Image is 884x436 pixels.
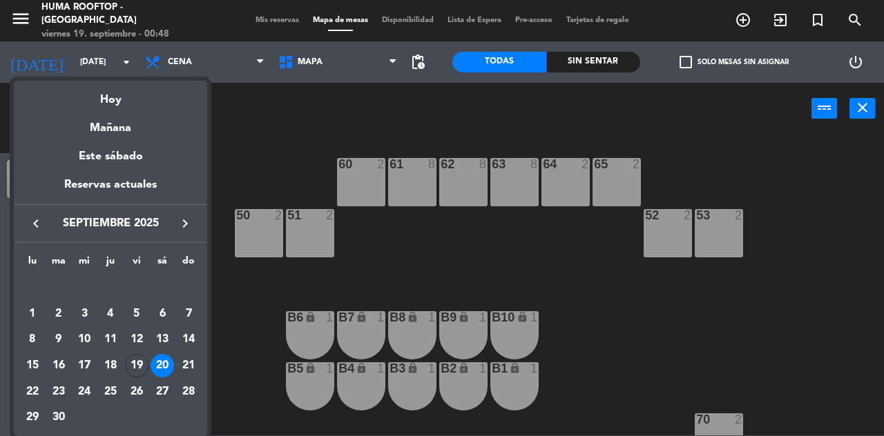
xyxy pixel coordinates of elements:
[21,354,44,377] div: 15
[46,253,72,275] th: martes
[177,328,200,351] div: 14
[173,215,198,232] button: keyboard_arrow_right
[19,404,46,430] td: 29 de septiembre de 2025
[150,379,176,405] td: 27 de septiembre de 2025
[177,354,200,377] div: 21
[71,353,97,379] td: 17 de septiembre de 2025
[99,380,122,404] div: 25
[150,253,176,275] th: sábado
[99,328,122,351] div: 11
[28,215,44,232] i: keyboard_arrow_left
[177,302,200,326] div: 7
[73,328,96,351] div: 10
[125,354,148,377] div: 19
[73,354,96,377] div: 17
[97,353,124,379] td: 18 de septiembre de 2025
[124,353,150,379] td: 19 de septiembre de 2025
[97,253,124,275] th: jueves
[71,326,97,353] td: 10 de septiembre de 2025
[125,380,148,404] div: 26
[14,176,207,204] div: Reservas actuales
[125,302,148,326] div: 5
[71,379,97,405] td: 24 de septiembre de 2025
[47,328,70,351] div: 9
[150,353,176,379] td: 20 de septiembre de 2025
[175,353,202,379] td: 21 de septiembre de 2025
[19,301,46,327] td: 1 de septiembre de 2025
[97,379,124,405] td: 25 de septiembre de 2025
[175,253,202,275] th: domingo
[21,328,44,351] div: 8
[19,326,46,353] td: 8 de septiembre de 2025
[46,301,72,327] td: 2 de septiembre de 2025
[21,302,44,326] div: 1
[47,406,70,429] div: 30
[124,379,150,405] td: 26 de septiembre de 2025
[71,301,97,327] td: 3 de septiembre de 2025
[124,326,150,353] td: 12 de septiembre de 2025
[46,379,72,405] td: 23 de septiembre de 2025
[97,326,124,353] td: 11 de septiembre de 2025
[150,301,176,327] td: 6 de septiembre de 2025
[175,301,202,327] td: 7 de septiembre de 2025
[99,302,122,326] div: 4
[47,354,70,377] div: 16
[177,380,200,404] div: 28
[14,137,207,176] div: Este sábado
[151,354,174,377] div: 20
[19,275,202,301] td: SEP.
[73,380,96,404] div: 24
[19,253,46,275] th: lunes
[73,302,96,326] div: 3
[21,406,44,429] div: 29
[177,215,193,232] i: keyboard_arrow_right
[48,215,173,232] span: septiembre 2025
[23,215,48,232] button: keyboard_arrow_left
[19,353,46,379] td: 15 de septiembre de 2025
[151,302,174,326] div: 6
[71,253,97,275] th: miércoles
[46,404,72,430] td: 30 de septiembre de 2025
[97,301,124,327] td: 4 de septiembre de 2025
[47,380,70,404] div: 23
[14,109,207,137] div: Mañana
[175,379,202,405] td: 28 de septiembre de 2025
[47,302,70,326] div: 2
[124,301,150,327] td: 5 de septiembre de 2025
[151,380,174,404] div: 27
[14,81,207,109] div: Hoy
[99,354,122,377] div: 18
[124,253,150,275] th: viernes
[125,328,148,351] div: 12
[46,326,72,353] td: 9 de septiembre de 2025
[19,379,46,405] td: 22 de septiembre de 2025
[21,380,44,404] div: 22
[46,353,72,379] td: 16 de septiembre de 2025
[151,328,174,351] div: 13
[150,326,176,353] td: 13 de septiembre de 2025
[175,326,202,353] td: 14 de septiembre de 2025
